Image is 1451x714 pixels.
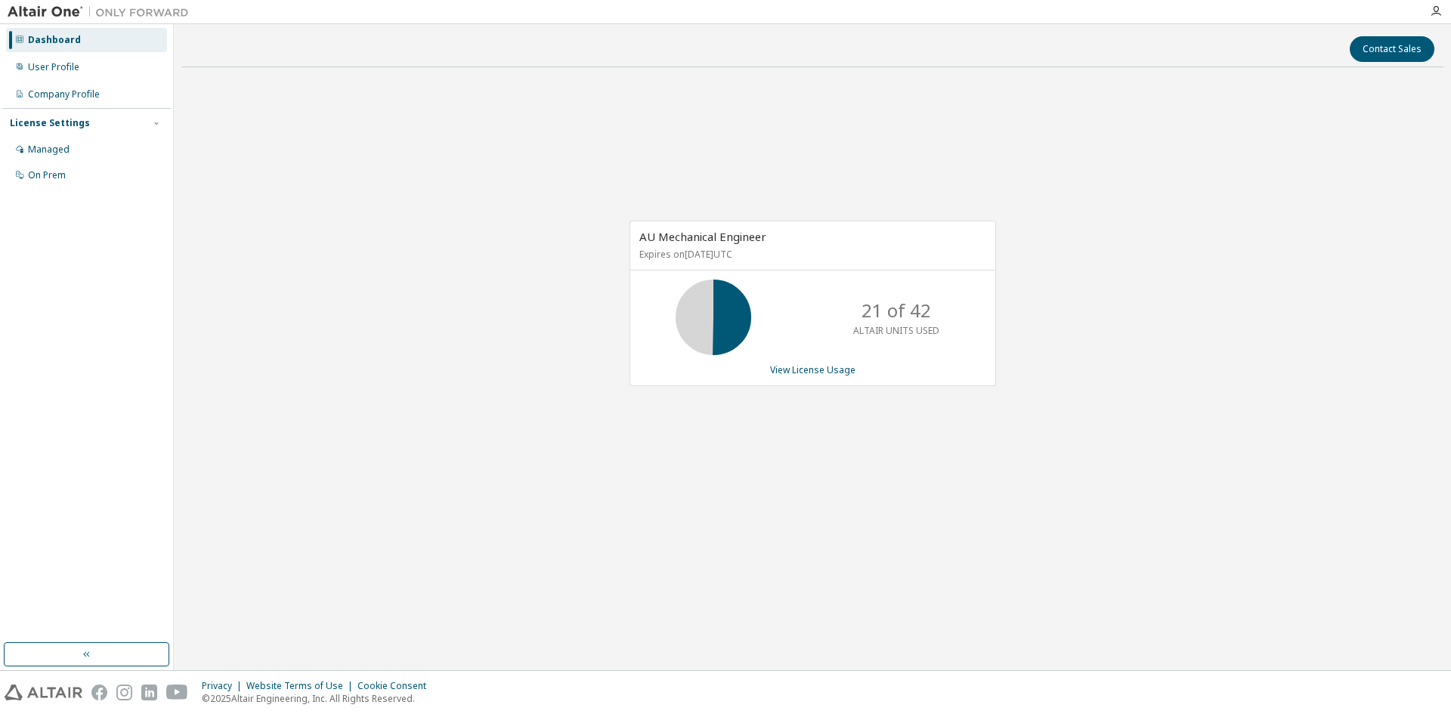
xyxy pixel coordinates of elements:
p: 21 of 42 [862,298,931,323]
div: On Prem [28,169,66,181]
img: linkedin.svg [141,685,157,700]
div: Website Terms of Use [246,680,357,692]
span: AU Mechanical Engineer [639,229,766,244]
div: License Settings [10,117,90,129]
img: facebook.svg [91,685,107,700]
div: User Profile [28,61,79,73]
div: Company Profile [28,88,100,100]
img: Altair One [8,5,196,20]
p: ALTAIR UNITS USED [853,324,939,337]
div: Managed [28,144,70,156]
button: Contact Sales [1350,36,1434,62]
img: youtube.svg [166,685,188,700]
p: © 2025 Altair Engineering, Inc. All Rights Reserved. [202,692,435,705]
div: Dashboard [28,34,81,46]
div: Privacy [202,680,246,692]
img: instagram.svg [116,685,132,700]
a: View License Usage [770,363,855,376]
img: altair_logo.svg [5,685,82,700]
div: Cookie Consent [357,680,435,692]
p: Expires on [DATE] UTC [639,248,982,261]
